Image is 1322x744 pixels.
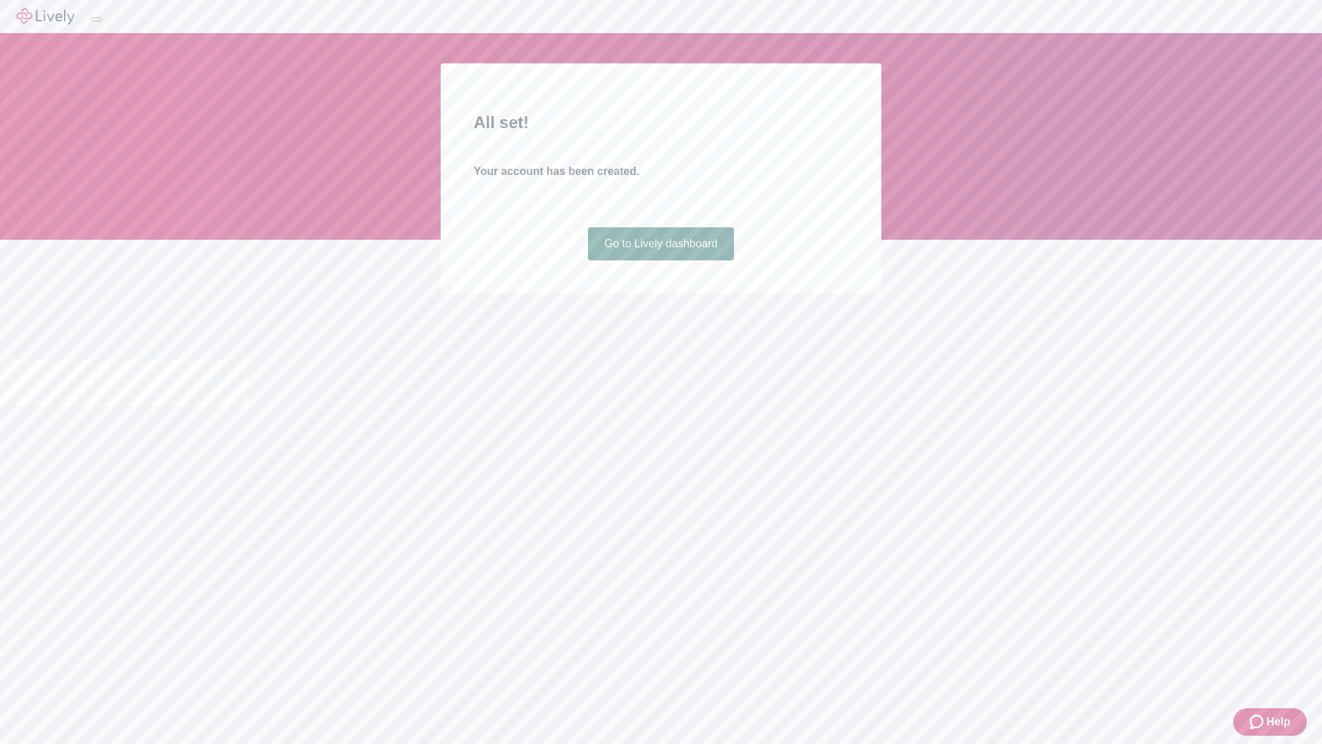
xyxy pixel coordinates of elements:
[474,110,848,135] h2: All set!
[1233,708,1307,736] button: Zendesk support iconHelp
[91,17,102,21] button: Log out
[474,163,848,180] h4: Your account has been created.
[1266,714,1290,730] span: Help
[17,8,74,25] img: Lively
[1250,714,1266,730] svg: Zendesk support icon
[588,227,735,260] a: Go to Lively dashboard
